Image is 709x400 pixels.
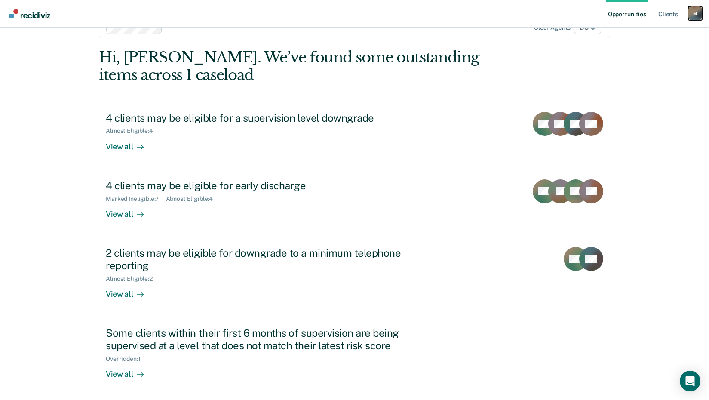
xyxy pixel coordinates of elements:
[99,172,610,240] a: 4 clients may be eligible for early dischargeMarked Ineligible:7Almost Eligible:4View all
[106,135,154,151] div: View all
[106,179,408,192] div: 4 clients may be eligible for early discharge
[680,371,700,391] div: Open Intercom Messenger
[99,240,610,320] a: 2 clients may be eligible for downgrade to a minimum telephone reportingAlmost Eligible:2View all
[9,9,50,18] img: Recidiviz
[688,6,702,20] button: Profile dropdown button
[106,275,160,283] div: Almost Eligible : 2
[106,355,147,363] div: Overridden : 1
[106,195,166,203] div: Marked Ineligible : 7
[99,320,610,400] a: Some clients within their first 6 months of supervision are being supervised at a level that does...
[106,327,408,352] div: Some clients within their first 6 months of supervision are being supervised at a level that does...
[106,127,160,135] div: Almost Eligible : 4
[106,112,408,124] div: 4 clients may be eligible for a supervision level downgrade
[106,282,154,299] div: View all
[574,21,601,34] span: D3
[106,362,154,379] div: View all
[688,6,702,20] div: M
[99,105,610,172] a: 4 clients may be eligible for a supervision level downgradeAlmost Eligible:4View all
[99,49,508,84] div: Hi, [PERSON_NAME]. We’ve found some outstanding items across 1 caseload
[106,247,408,272] div: 2 clients may be eligible for downgrade to a minimum telephone reporting
[106,202,154,219] div: View all
[166,195,220,203] div: Almost Eligible : 4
